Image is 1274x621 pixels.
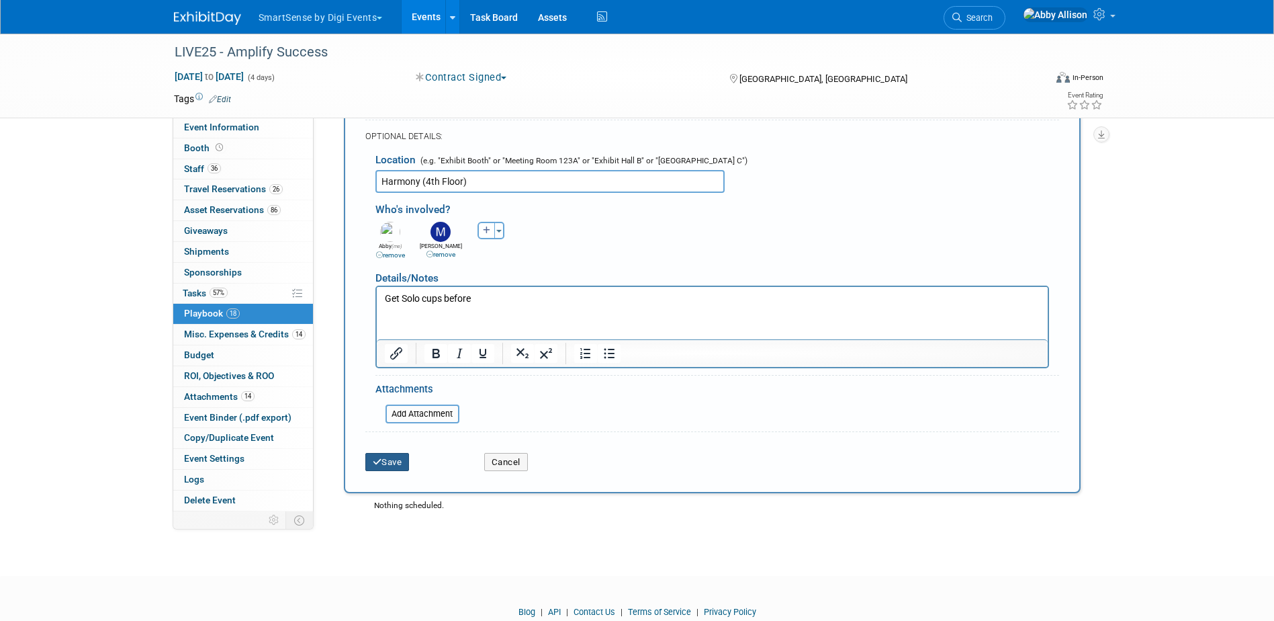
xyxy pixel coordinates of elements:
span: 36 [208,163,221,173]
div: In-Person [1072,73,1103,83]
span: Budget [184,349,214,360]
div: Abby [369,242,412,260]
span: Misc. Expenses & Credits [184,329,306,339]
a: Shipments [173,242,313,262]
span: Staff [184,163,221,174]
span: Event Settings [184,453,244,464]
a: Event Binder (.pdf export) [173,408,313,428]
span: Travel Reservations [184,183,283,194]
a: Staff36 [173,159,313,179]
button: Italic [448,344,471,363]
div: Event Format [966,70,1104,90]
span: [DATE] [DATE] [174,71,244,83]
button: Bold [424,344,447,363]
a: Booth [173,138,313,159]
a: Attachments14 [173,387,313,407]
a: remove [426,251,455,258]
button: Superscript [535,344,557,363]
button: Cancel [484,453,528,472]
a: API [548,607,561,617]
span: (e.g. "Exhibit Booth" or "Meeting Room 123A" or "Exhibit Hall B" or "[GEOGRAPHIC_DATA] C") [418,156,747,165]
span: | [693,607,702,617]
a: Giveaways [173,221,313,241]
td: Toggle Event Tabs [285,511,313,529]
a: Tasks57% [173,284,313,304]
div: Event Rating [1066,92,1103,99]
a: Playbook18 [173,304,313,324]
span: Event Binder (.pdf export) [184,412,291,423]
a: Search [944,6,1005,30]
td: Tags [174,92,231,106]
span: | [537,607,546,617]
img: Format-Inperson.png [1056,72,1070,83]
span: Copy/Duplicate Event [184,432,274,443]
span: 14 [292,329,306,339]
a: remove [376,251,405,259]
span: ROI, Objectives & ROO [184,370,274,381]
img: ExhibitDay [174,11,241,25]
span: 14 [241,391,255,401]
span: Sponsorships [184,267,242,278]
a: Event Settings [173,449,313,469]
span: Logs [184,474,204,485]
button: Insert/edit link [385,344,408,363]
button: Numbered list [574,344,597,363]
a: Event Information [173,118,313,138]
div: LIVE25 - Amplify Success [170,40,1025,65]
a: Contact Us [574,607,615,617]
span: Attachments [184,391,255,402]
span: Giveaways [184,225,228,236]
span: Booth not reserved yet [213,142,226,153]
a: Logs [173,470,313,490]
a: Budget [173,345,313,366]
img: M.jpg [430,222,451,242]
span: Tasks [183,288,228,298]
button: Bullet list [598,344,621,363]
div: Attachments [375,382,459,400]
button: Underline [471,344,494,363]
div: Details/Notes [375,261,1049,286]
span: Delete Event [184,495,236,505]
span: Shipments [184,246,229,257]
a: Travel Reservations26 [173,179,313,200]
button: Contract Signed [411,71,512,85]
span: 18 [226,308,240,319]
span: Search [962,13,993,23]
a: Terms of Service [628,607,691,617]
a: Privacy Policy [704,607,756,617]
td: Personalize Event Tab Strip [263,511,286,529]
span: | [563,607,572,617]
span: 57% [210,288,228,298]
span: 86 [267,205,281,215]
span: Asset Reservations [184,204,281,215]
span: | [617,607,626,617]
a: Edit [209,95,231,104]
a: ROI, Objectives & ROO [173,366,313,386]
span: Booth [184,142,226,153]
span: Playbook [184,308,240,319]
span: (4 days) [246,73,275,82]
span: (me) [392,243,402,249]
span: [GEOGRAPHIC_DATA], [GEOGRAPHIC_DATA] [739,74,907,84]
button: Save [365,453,410,472]
div: Who's involved? [375,196,1059,218]
a: Copy/Duplicate Event [173,428,313,448]
a: Sponsorships [173,263,313,283]
span: Event Information [184,122,259,132]
a: Blog [518,607,535,617]
span: Location [375,154,416,166]
span: to [203,71,216,82]
button: Subscript [511,344,534,363]
a: Asset Reservations86 [173,200,313,220]
a: Delete Event [173,491,313,511]
span: 26 [269,184,283,194]
div: OPTIONAL DETAILS: [365,130,1059,142]
a: Misc. Expenses & Credits14 [173,325,313,345]
div: Nothing scheduled. [334,500,1091,524]
div: [PERSON_NAME] [419,242,463,259]
iframe: Rich Text Area [377,287,1048,339]
img: Abby Allison [1023,7,1088,22]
